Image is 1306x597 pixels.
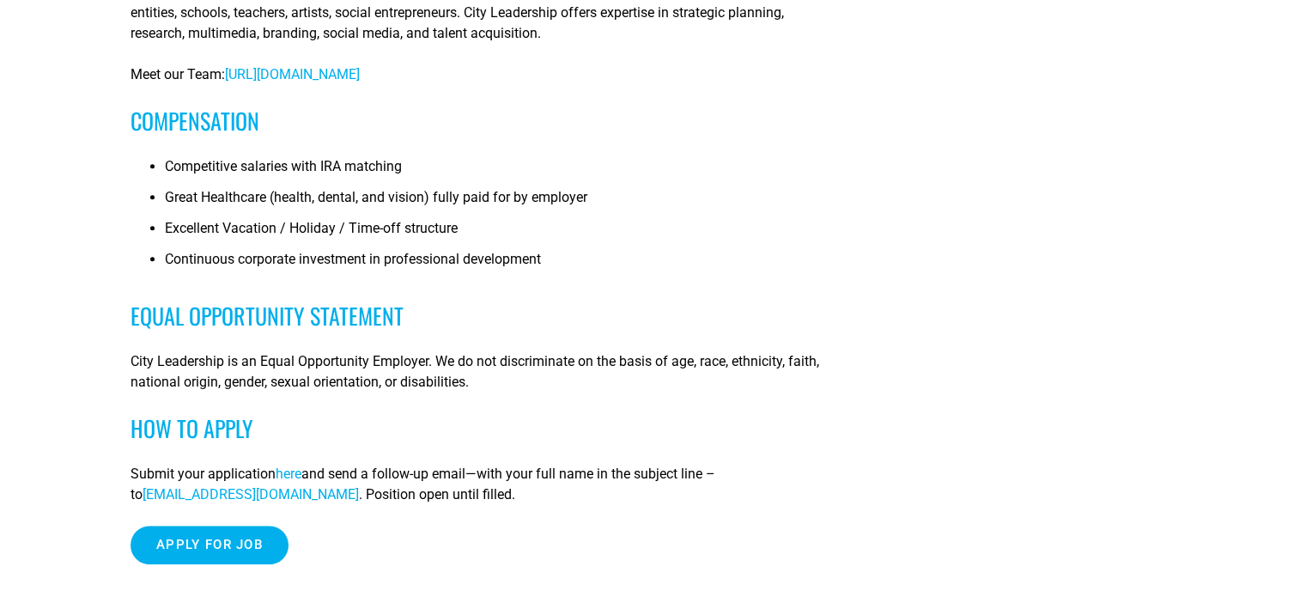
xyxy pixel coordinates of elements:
input: Apply for job [131,526,289,564]
span: Excellent Vacation / Holiday / Time-off structure [165,220,458,236]
span: Equal Opportunity Statement [131,299,404,332]
span: and send a follow-up email—with your full name in the subject line –to [131,466,715,503]
span: Meet our Team: [131,66,225,82]
span: City Leadership is an Equal Opportunity Employer. We do not discriminate on the basis of age, rac... [131,353,819,390]
span: Continuous corporate investment in professional development [165,251,541,267]
a: here [276,466,301,482]
span: How to Apply [131,411,253,445]
span: Great Healthcare (health, dental, and vision) fully paid for by employer [165,189,587,205]
span: Submit your application [131,466,276,482]
span: Compensation [131,104,259,137]
span: . Position open until filled. [359,486,515,503]
span: Competitive salaries with IRA matching [165,158,402,174]
a: [EMAIL_ADDRESS][DOMAIN_NAME] [143,486,359,503]
a: [URL][DOMAIN_NAME] [225,66,360,82]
